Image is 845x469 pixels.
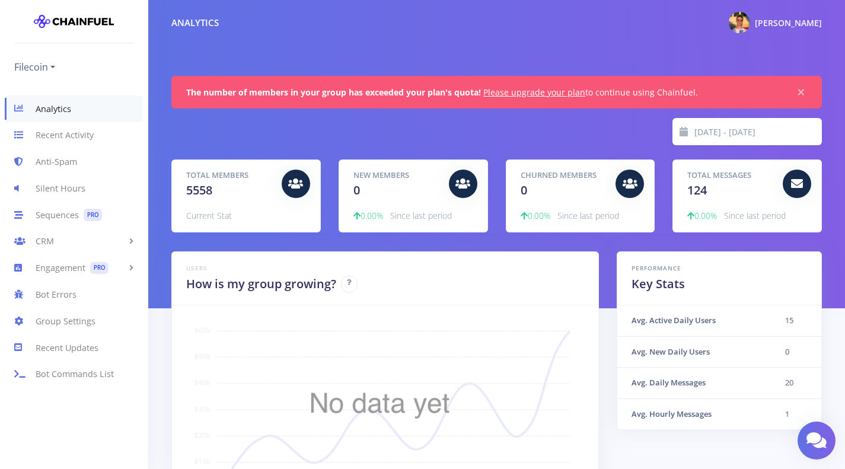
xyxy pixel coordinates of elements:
h2: Key Stats [632,275,807,293]
span: Since last period [724,210,786,221]
span: to continue using Chainfuel. [186,87,698,98]
h6: Users [186,264,584,273]
span: 0 [521,182,527,198]
h5: Churned Members [521,170,607,181]
td: 15 [771,305,821,336]
a: @konnsst Photo [PERSON_NAME] [719,9,822,36]
span: 0.00% [353,210,383,221]
span: × [795,87,807,98]
span: 0.00% [687,210,717,221]
img: chainfuel-logo [34,9,114,33]
a: Filecoin [14,58,55,76]
th: Avg. New Daily Users [617,336,771,368]
td: 1 [771,398,821,429]
a: Please upgrade your plan [483,87,585,98]
span: 5558 [186,182,212,198]
th: Avg. Hourly Messages [617,398,771,429]
th: Avg. Active Daily Users [617,305,771,336]
span: Current Stat [186,210,232,221]
strong: The number of members in your group has exceeded your plan's quota! [186,87,481,98]
span: 0.00% [521,210,550,221]
h5: Total Members [186,170,273,181]
span: [PERSON_NAME] [755,17,822,28]
span: PRO [90,262,109,275]
img: @konnsst Photo [729,12,750,33]
h5: Total Messages [687,170,774,181]
span: Since last period [390,210,452,221]
span: PRO [84,209,102,221]
span: Since last period [557,210,619,221]
button: Close [795,87,807,98]
div: Analytics [171,16,219,30]
span: 124 [687,182,707,198]
th: Avg. Daily Messages [617,368,771,399]
td: 0 [771,336,821,368]
h5: New Members [353,170,440,181]
h2: How is my group growing? [186,275,336,293]
td: 20 [771,368,821,399]
a: Analytics [5,95,143,122]
h6: Performance [632,264,807,273]
span: 0 [353,182,360,198]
